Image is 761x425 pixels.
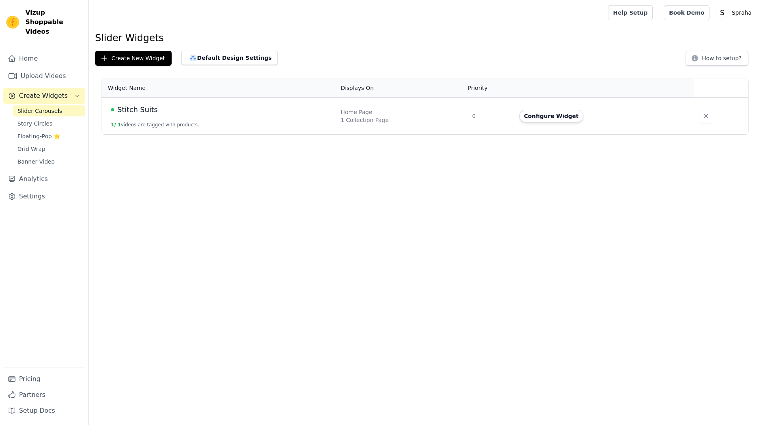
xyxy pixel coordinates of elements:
[341,116,463,124] div: 1 Collection Page
[6,16,19,29] img: Vizup
[118,122,121,128] span: 1
[3,387,85,403] a: Partners
[101,78,336,98] th: Widget Name
[467,98,514,135] td: 0
[3,51,85,67] a: Home
[13,105,85,116] a: Slider Carousels
[13,156,85,167] a: Banner Video
[117,104,158,115] span: Stitch Suits
[111,122,199,128] button: 1/ 1videos are tagged with products.
[19,91,68,101] span: Create Widgets
[17,145,45,153] span: Grid Wrap
[519,110,583,122] button: Configure Widget
[608,5,653,20] a: Help Setup
[686,56,748,64] a: How to setup?
[467,78,514,98] th: Priority
[3,68,85,84] a: Upload Videos
[17,158,55,166] span: Banner Video
[699,109,713,123] button: Delete widget
[25,8,82,36] span: Vizup Shoppable Videos
[17,120,52,128] span: Story Circles
[664,5,709,20] a: Book Demo
[3,189,85,204] a: Settings
[95,32,755,44] h1: Slider Widgets
[3,403,85,419] a: Setup Docs
[3,88,85,104] button: Create Widgets
[111,108,114,111] span: Live Published
[13,143,85,154] a: Grid Wrap
[686,51,748,66] button: How to setup?
[13,118,85,129] a: Story Circles
[3,371,85,387] a: Pricing
[3,171,85,187] a: Analytics
[181,51,278,65] button: Default Design Settings
[95,51,172,66] button: Create New Widget
[13,131,85,142] a: Floating-Pop ⭐
[17,107,62,115] span: Slider Carousels
[336,78,468,98] th: Displays On
[728,6,755,20] p: Spraha
[716,6,755,20] button: S Spraha
[17,132,60,140] span: Floating-Pop ⭐
[341,108,463,116] div: Home Page
[111,122,116,128] span: 1 /
[720,9,725,17] text: S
